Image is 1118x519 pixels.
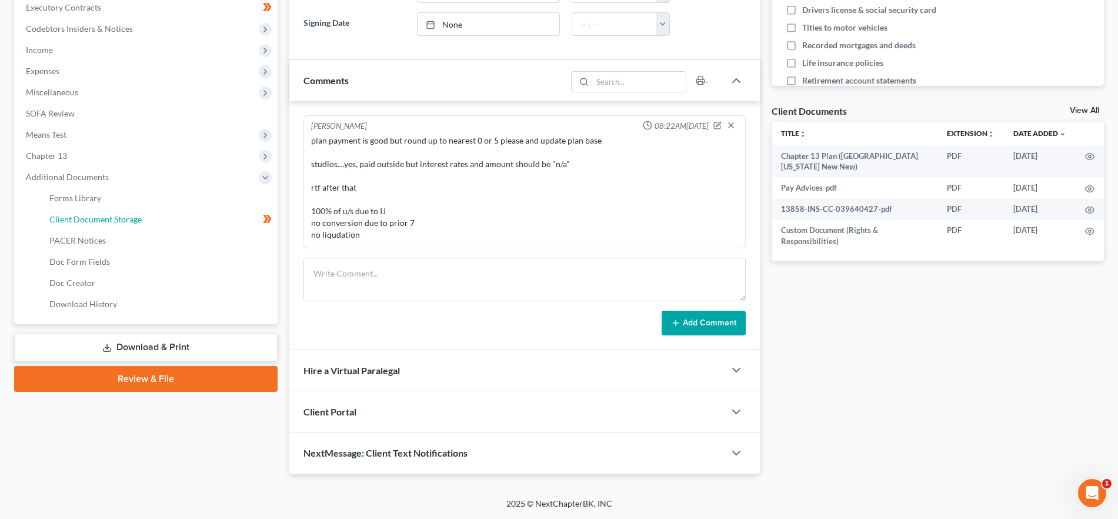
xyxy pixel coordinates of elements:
span: Download History [49,299,117,309]
input: -- : -- [572,13,656,35]
td: PDF [937,220,1004,252]
span: Means Test [26,129,66,139]
a: Download & Print [14,334,278,361]
iframe: Intercom live chat [1078,479,1106,507]
a: None [418,13,559,35]
div: [PERSON_NAME] [311,121,367,132]
a: Download History [40,294,278,315]
span: Titles to motor vehicles [802,22,887,34]
a: SOFA Review [16,103,278,124]
span: Retirement account statements [802,75,916,86]
span: Codebtors Insiders & Notices [26,24,133,34]
div: Client Documents [772,105,847,117]
span: Additional Documents [26,172,109,182]
span: Client Portal [303,406,356,417]
a: Date Added expand_more [1013,129,1066,138]
span: 1 [1102,479,1112,488]
td: [DATE] [1004,177,1076,198]
span: 08:22AM[DATE] [655,121,709,132]
td: Pay Advices-pdf [772,177,937,198]
a: Forms Library [40,188,278,209]
span: SOFA Review [26,108,75,118]
a: Extensionunfold_more [947,129,994,138]
td: PDF [937,199,1004,220]
span: Recorded mortgages and deeds [802,39,916,51]
span: Miscellaneous [26,87,78,97]
td: Custom Document (Rights & Responsibilities) [772,220,937,252]
span: Income [26,45,53,55]
label: Signing Date [298,12,411,36]
a: Client Document Storage [40,209,278,230]
a: Doc Creator [40,272,278,294]
input: Search... [592,72,686,92]
span: Life insurance policies [802,57,883,69]
a: Review & File [14,366,278,392]
span: NextMessage: Client Text Notifications [303,447,468,458]
td: Chapter 13 Plan ([GEOGRAPHIC_DATA][US_STATE] New New) [772,145,937,178]
a: Titleunfold_more [781,129,806,138]
span: Forms Library [49,193,101,203]
td: PDF [937,177,1004,198]
span: Comments [303,75,349,86]
span: Doc Form Fields [49,257,110,267]
td: [DATE] [1004,145,1076,178]
span: Hire a Virtual Paralegal [303,365,400,376]
span: Doc Creator [49,278,95,288]
span: Chapter 13 [26,151,67,161]
td: [DATE] [1004,220,1076,252]
span: Client Document Storage [49,214,142,224]
a: View All [1070,107,1099,115]
td: 13858-INS-CC-039640427-pdf [772,199,937,220]
div: plan payment is good but round up to nearest 0 or 5 please and update plan base studlos....yes, p... [311,135,737,241]
span: PACER Notices [49,235,106,245]
a: PACER Notices [40,230,278,251]
i: unfold_more [799,131,806,138]
span: Expenses [26,66,59,76]
td: PDF [937,145,1004,178]
button: Add Comment [662,311,746,335]
span: Executory Contracts [26,2,101,12]
i: expand_more [1059,131,1066,138]
a: Doc Form Fields [40,251,278,272]
div: 2025 © NextChapterBK, INC [224,498,895,519]
td: [DATE] [1004,199,1076,220]
span: Drivers license & social security card [802,4,936,16]
i: unfold_more [987,131,994,138]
